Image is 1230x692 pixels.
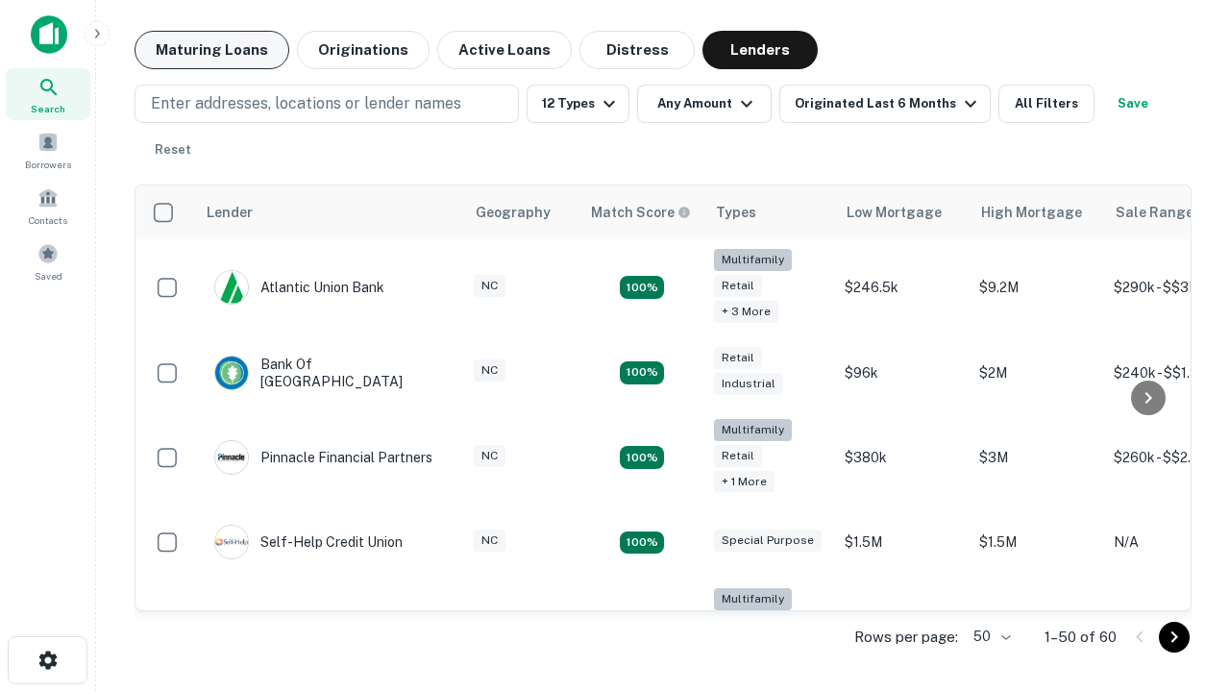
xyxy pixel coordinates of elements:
div: Geography [476,201,551,224]
div: Matching Properties: 15, hasApolloMatch: undefined [620,361,664,384]
div: + 3 more [714,301,778,323]
div: Multifamily [714,249,792,271]
div: Matching Properties: 10, hasApolloMatch: undefined [620,276,664,299]
img: picture [215,526,248,558]
div: Retail [714,445,762,467]
button: Reset [142,131,204,169]
th: Types [704,185,835,239]
button: Lenders [702,31,818,69]
button: Originated Last 6 Months [779,85,991,123]
td: $246k [835,579,970,676]
span: Borrowers [25,157,71,172]
h6: Match Score [591,202,687,223]
a: Saved [6,235,90,287]
div: Originated Last 6 Months [795,92,982,115]
button: Go to next page [1159,622,1190,653]
th: Geography [464,185,579,239]
div: Matching Properties: 11, hasApolloMatch: undefined [620,531,664,555]
td: $380k [835,409,970,507]
div: + 1 more [714,471,775,493]
a: Contacts [6,180,90,232]
button: Save your search to get updates of matches that match your search criteria. [1102,85,1164,123]
td: $246.5k [835,239,970,336]
img: picture [215,441,248,474]
div: Matching Properties: 17, hasApolloMatch: undefined [620,446,664,469]
div: Bank Of [GEOGRAPHIC_DATA] [214,356,445,390]
div: Capitalize uses an advanced AI algorithm to match your search with the best lender. The match sco... [591,202,691,223]
button: Any Amount [637,85,772,123]
img: picture [215,357,248,389]
div: NC [474,530,505,552]
div: Atlantic Union Bank [214,270,384,305]
p: Rows per page: [854,626,958,649]
th: Low Mortgage [835,185,970,239]
img: capitalize-icon.png [31,15,67,54]
button: Active Loans [437,31,572,69]
div: Multifamily [714,588,792,610]
div: Retail [714,347,762,369]
div: Retail [714,275,762,297]
td: $3M [970,409,1104,507]
th: Capitalize uses an advanced AI algorithm to match your search with the best lender. The match sco... [579,185,704,239]
p: 1–50 of 60 [1045,626,1117,649]
button: Enter addresses, locations or lender names [135,85,519,123]
button: 12 Types [527,85,629,123]
span: Saved [35,268,62,284]
button: All Filters [998,85,1095,123]
td: $9.2M [970,239,1104,336]
th: High Mortgage [970,185,1104,239]
img: picture [215,271,248,304]
div: Types [716,201,756,224]
div: Sale Range [1116,201,1193,224]
div: Industrial [714,373,783,395]
div: NC [474,275,505,297]
th: Lender [195,185,464,239]
span: Contacts [29,212,67,228]
div: 50 [966,623,1014,651]
div: Special Purpose [714,530,822,552]
a: Search [6,68,90,120]
button: Originations [297,31,430,69]
div: The Fidelity Bank [214,610,370,645]
iframe: Chat Widget [1134,477,1230,569]
p: Enter addresses, locations or lender names [151,92,461,115]
td: $3.2M [970,579,1104,676]
div: Pinnacle Financial Partners [214,440,432,475]
div: Self-help Credit Union [214,525,403,559]
div: Low Mortgage [847,201,942,224]
div: Multifamily [714,419,792,441]
td: $1.5M [970,506,1104,579]
span: Search [31,101,65,116]
div: High Mortgage [981,201,1082,224]
td: $1.5M [835,506,970,579]
div: NC [474,359,505,382]
div: NC [474,445,505,467]
a: Borrowers [6,124,90,176]
td: $96k [835,336,970,409]
button: Maturing Loans [135,31,289,69]
td: $2M [970,336,1104,409]
div: Lender [207,201,253,224]
button: Distress [579,31,695,69]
